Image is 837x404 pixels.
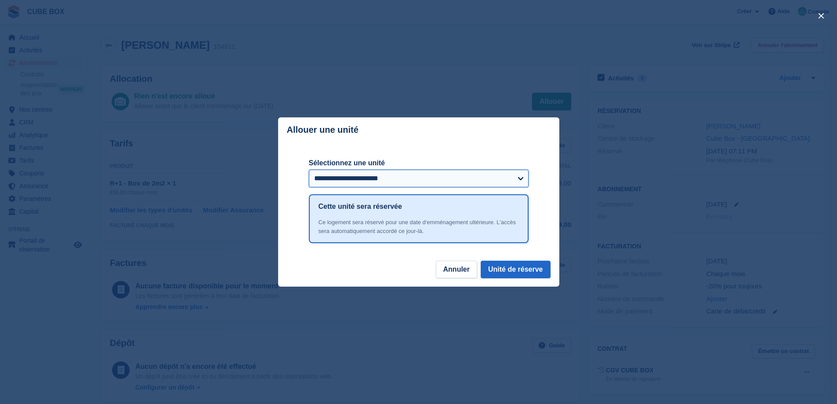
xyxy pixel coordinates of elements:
h1: Cette unité sera réservée [319,201,402,212]
button: Unité de réserve [481,261,551,278]
div: Ce logement sera réservé pour une date d'emménagement ultérieure. L'accès sera automatiquement ac... [319,218,519,235]
p: Allouer une unité [287,125,359,135]
button: Annuler [436,261,477,278]
button: close [814,9,828,23]
label: Sélectionnez une unité [309,158,529,168]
